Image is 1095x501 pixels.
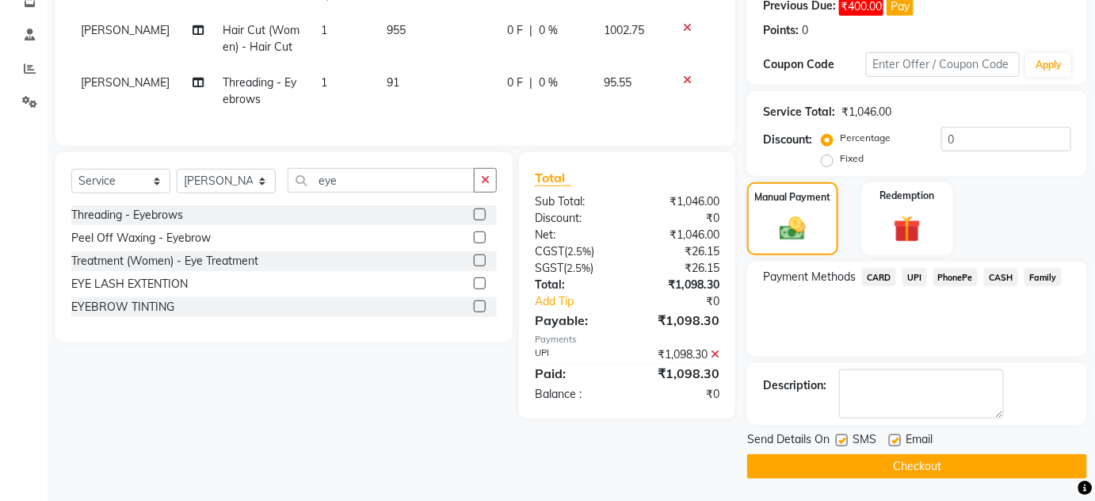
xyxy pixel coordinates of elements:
[763,132,812,148] div: Discount:
[387,75,399,90] span: 91
[902,268,927,286] span: UPI
[523,386,628,403] div: Balance :
[223,23,300,54] span: Hair Cut (Women) - Hair Cut
[763,269,856,285] span: Payment Methods
[567,245,591,258] span: 2.5%
[1026,53,1071,77] button: Apply
[853,431,876,451] span: SMS
[627,243,731,260] div: ₹26.15
[523,227,628,243] div: Net:
[627,311,731,330] div: ₹1,098.30
[747,431,830,451] span: Send Details On
[523,260,628,277] div: ( )
[627,277,731,293] div: ₹1,098.30
[604,75,631,90] span: 95.55
[523,277,628,293] div: Total:
[763,56,866,73] div: Coupon Code
[627,210,731,227] div: ₹0
[71,299,174,316] div: EYEBROW TINTING
[523,364,628,383] div: Paid:
[387,23,406,37] span: 955
[747,454,1087,479] button: Checkout
[71,253,258,270] div: Treatment (Women) - Eye Treatment
[644,293,731,310] div: ₹0
[523,210,628,227] div: Discount:
[763,104,835,120] div: Service Total:
[288,168,475,193] input: Search or Scan
[535,261,563,275] span: SGST
[71,230,211,247] div: Peel Off Waxing - Eyebrow
[321,75,327,90] span: 1
[1024,268,1062,286] span: Family
[840,151,864,166] label: Fixed
[71,207,183,224] div: Threading - Eyebrows
[223,75,296,106] span: Threading - Eyebrows
[530,22,533,39] span: |
[523,293,644,310] a: Add Tip
[866,52,1021,77] input: Enter Offer / Coupon Code
[523,193,628,210] div: Sub Total:
[754,190,830,205] label: Manual Payment
[71,276,188,293] div: EYE LASH EXTENTION
[81,75,170,90] span: [PERSON_NAME]
[862,268,896,286] span: CARD
[604,23,644,37] span: 1002.75
[933,268,979,286] span: PhonePe
[321,23,327,37] span: 1
[763,22,799,39] div: Points:
[523,243,628,260] div: ( )
[906,431,933,451] span: Email
[535,333,719,346] div: Payments
[523,311,628,330] div: Payable:
[885,212,929,247] img: _gift.svg
[508,75,524,91] span: 0 F
[984,268,1018,286] span: CASH
[540,22,559,39] span: 0 %
[763,377,826,394] div: Description:
[523,346,628,363] div: UPI
[627,386,731,403] div: ₹0
[627,364,731,383] div: ₹1,098.30
[567,262,590,274] span: 2.5%
[81,23,170,37] span: [PERSON_NAME]
[535,244,564,258] span: CGST
[840,131,891,145] label: Percentage
[627,260,731,277] div: ₹26.15
[802,22,808,39] div: 0
[880,189,935,203] label: Redemption
[627,346,731,363] div: ₹1,098.30
[627,193,731,210] div: ₹1,046.00
[530,75,533,91] span: |
[841,104,891,120] div: ₹1,046.00
[772,214,814,244] img: _cash.svg
[508,22,524,39] span: 0 F
[540,75,559,91] span: 0 %
[627,227,731,243] div: ₹1,046.00
[535,170,571,186] span: Total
